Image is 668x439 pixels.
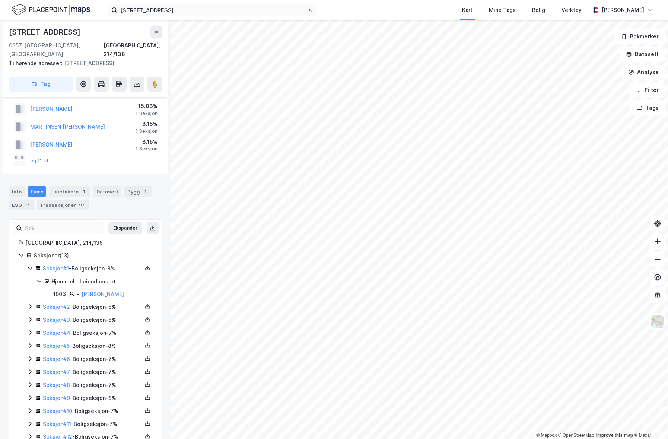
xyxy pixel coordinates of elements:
[43,395,70,401] a: Seksjon#9
[629,83,665,97] button: Filter
[9,186,25,197] div: Info
[9,200,34,210] div: ESG
[22,222,104,234] input: Søk
[650,315,665,329] img: Z
[43,408,72,414] a: Seksjon#10
[43,368,142,376] div: - Boligseksjon - 7%
[77,201,86,209] div: 97
[43,317,70,323] a: Seksjon#3
[631,403,668,439] div: Kontrollprogram for chat
[28,186,46,197] div: Eiere
[25,238,153,247] div: [GEOGRAPHIC_DATA], 214/136
[136,137,158,146] div: 8.15%
[93,186,121,197] div: Datasett
[43,420,142,429] div: - Boligseksjon - 7%
[43,329,142,337] div: - Boligseksjon - 7%
[43,355,142,363] div: - Boligseksjon - 7%
[602,6,644,15] div: [PERSON_NAME]
[136,102,158,110] div: 15.03%
[117,4,307,16] input: Søk på adresse, matrikkel, gårdeiere, leietakere eller personer
[82,291,124,297] a: [PERSON_NAME]
[51,277,153,286] div: Hjemmel til eiendomsrett
[43,315,142,324] div: - Boligseksjon - 6%
[43,342,142,350] div: - Boligseksjon - 8%
[558,433,594,438] a: OpenStreetMap
[536,433,557,438] a: Mapbox
[141,188,149,195] div: 1
[43,381,142,390] div: - Boligseksjon - 7%
[596,433,633,438] a: Improve this map
[9,41,104,59] div: 0357, [GEOGRAPHIC_DATA], [GEOGRAPHIC_DATA]
[43,343,70,349] a: Seksjon#5
[615,29,665,44] button: Bokmerker
[9,26,82,38] div: [STREET_ADDRESS]
[23,201,31,209] div: 17
[43,394,142,403] div: - Boligseksjon - 8%
[631,403,668,439] iframe: Chat Widget
[124,186,152,197] div: Bygg
[622,65,665,80] button: Analyse
[77,290,79,299] div: -
[43,356,70,362] a: Seksjon#6
[12,3,90,16] img: logo.f888ab2527a4732fd821a326f86c7f29.svg
[532,6,545,15] div: Bolig
[49,186,90,197] div: Leietakere
[136,128,158,134] div: 1 Seksjon
[43,407,142,416] div: - Boligseksjon - 7%
[108,222,142,234] button: Ekspander
[43,265,69,272] a: Seksjon#1
[136,119,158,128] div: 8.15%
[489,6,516,15] div: Mine Tags
[43,369,70,375] a: Seksjon#7
[9,60,64,66] span: Tilhørende adresser:
[136,146,158,152] div: 1 Seksjon
[620,47,665,62] button: Datasett
[37,200,89,210] div: Transaksjoner
[9,59,156,68] div: [STREET_ADDRESS]
[136,110,158,116] div: 1 Seksjon
[630,100,665,115] button: Tags
[9,77,73,92] button: Tag
[462,6,473,15] div: Kart
[53,290,67,299] div: 100%
[43,264,142,273] div: - Boligseksjon - 8%
[43,330,70,336] a: Seksjon#4
[104,41,162,59] div: [GEOGRAPHIC_DATA], 214/136
[34,251,153,260] div: Seksjoner ( 13 )
[80,188,88,195] div: 1
[43,382,70,388] a: Seksjon#8
[43,421,71,427] a: Seksjon#11
[562,6,582,15] div: Verktøy
[43,304,70,310] a: Seksjon#2
[43,302,142,311] div: - Boligseksjon - 6%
